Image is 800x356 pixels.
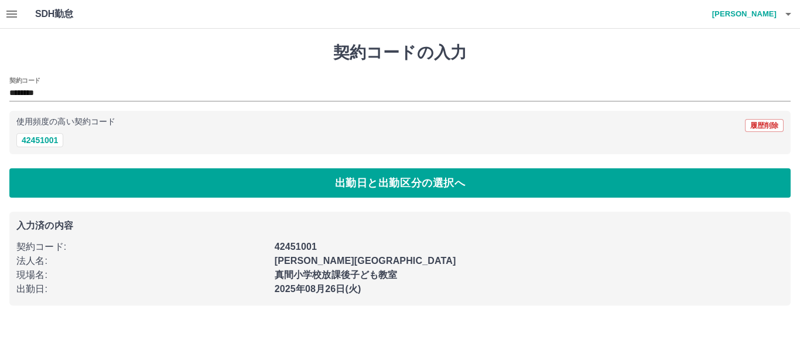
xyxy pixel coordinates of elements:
p: 現場名 : [16,268,268,282]
b: 42451001 [275,242,317,252]
p: 使用頻度の高い契約コード [16,118,115,126]
h2: 契約コード [9,76,40,85]
button: 出勤日と出勤区分の選択へ [9,168,791,198]
p: 法人名 : [16,254,268,268]
button: 42451001 [16,133,63,147]
p: 出勤日 : [16,282,268,296]
b: [PERSON_NAME][GEOGRAPHIC_DATA] [275,256,456,266]
p: 契約コード : [16,240,268,254]
b: 2025年08月26日(火) [275,284,361,294]
b: 真間小学校放課後子ども教室 [275,270,398,280]
button: 履歴削除 [745,119,784,132]
h1: 契約コードの入力 [9,43,791,63]
p: 入力済の内容 [16,221,784,230]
